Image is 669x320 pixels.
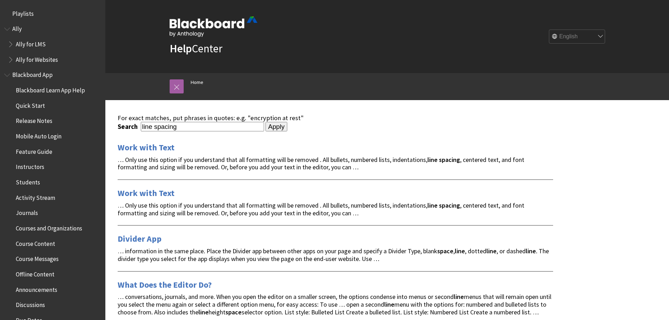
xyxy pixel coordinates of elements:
[225,308,242,316] strong: space
[16,38,46,48] span: Ally for LMS
[16,253,59,263] span: Course Messages
[16,192,55,201] span: Activity Stream
[549,30,605,44] select: Site Language Selector
[427,201,438,209] strong: line
[16,115,52,125] span: Release Notes
[170,41,222,55] a: HelpCenter
[439,201,460,209] strong: spacing
[170,41,192,55] strong: Help
[455,247,465,255] strong: line
[118,293,551,316] span: … conversations, journals, and more. When you open the editor on a smaller screen, the options co...
[16,146,52,155] span: Feature Guide
[12,69,53,79] span: Blackboard App
[118,142,175,153] a: Work with Text
[16,161,44,171] span: Instructors
[16,54,58,63] span: Ally for Websites
[384,300,394,308] strong: line
[16,176,40,186] span: Students
[16,222,82,232] span: Courses and Organizations
[454,293,464,301] strong: line
[16,284,57,293] span: Announcements
[265,122,288,132] input: Apply
[170,17,257,37] img: Blackboard by Anthology
[12,8,34,17] span: Playlists
[118,247,549,263] span: … information in the same place. Place the Divider app between other apps on your page and specif...
[118,123,139,131] label: Search
[526,247,536,255] strong: line
[118,188,175,199] a: Work with Text
[439,156,460,164] strong: spacing
[118,279,212,290] a: What Does the Editor Do?
[16,268,54,278] span: Offline Content
[486,247,497,255] strong: line
[16,130,61,140] span: Mobile Auto Login
[16,84,85,94] span: Blackboard Learn App Help
[118,114,553,122] div: For exact matches, put phrases in quotes: e.g. "encryption at rest"
[16,207,38,217] span: Journals
[427,156,438,164] strong: line
[12,23,22,33] span: Ally
[198,308,209,316] strong: line
[16,238,55,247] span: Course Content
[191,78,203,87] a: Home
[4,23,101,66] nav: Book outline for Anthology Ally Help
[16,299,45,308] span: Discussions
[118,156,524,171] span: … Only use this option if you understand that all formatting will be removed . All bullets, numbe...
[118,233,162,244] a: Divider App
[437,247,453,255] strong: space
[4,8,101,20] nav: Book outline for Playlists
[16,100,45,109] span: Quick Start
[118,201,524,217] span: … Only use this option if you understand that all formatting will be removed . All bullets, numbe...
